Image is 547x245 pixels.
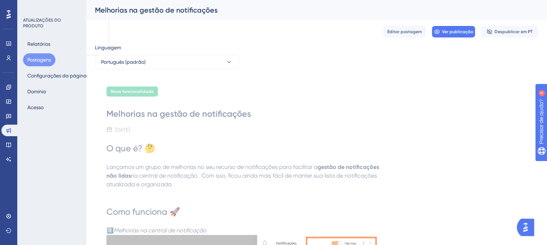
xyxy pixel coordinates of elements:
font: Acesso [27,104,44,110]
span: Lançamos um grupo de melhorias no seu recurso de notificações para facilitar a [106,164,318,170]
button: Domínio [23,85,50,98]
button: Despublicar em PT [481,26,538,37]
em: Melhorias na central de notificação [114,227,206,234]
span: 1️⃣ [106,227,114,234]
span: na central de notificação. Com isso, ficou ainda mais fácil de manter sua lista de notificações a... [106,172,378,188]
font: Precisar de ajuda? [17,3,62,9]
font: 4 [67,4,69,8]
font: Melhorias na gestão de notificações [106,108,251,119]
button: Português (padrão) [95,55,239,69]
font: ATUALIZAÇÕES DO PRODUTO [23,18,61,28]
span: Como funciona 🚀 [106,207,180,217]
button: Editar postagem [383,26,426,37]
button: Acesso [23,101,48,114]
font: Relatórios [27,41,50,47]
font: Despublicar em PT [494,29,533,34]
font: Nova funcionalidade [111,89,154,94]
font: Domínio [27,89,46,94]
font: Editar postagem [387,29,422,34]
font: [DATE] [115,127,130,133]
button: Relatórios [23,37,55,50]
font: Português (padrão) [101,59,146,65]
font: Postagens [27,57,51,63]
font: Ver publicação [442,29,473,34]
button: Ver publicação [432,26,475,37]
iframe: Iniciador do Assistente de IA do UserGuiding [517,217,538,238]
font: Linguagem [95,45,121,50]
font: Melhorias na gestão de notificações [95,6,218,14]
button: Postagens [23,53,55,66]
font: Configurações da página [27,73,87,79]
span: O que é? 🤔 [106,143,155,153]
button: Configurações da página [23,69,91,82]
